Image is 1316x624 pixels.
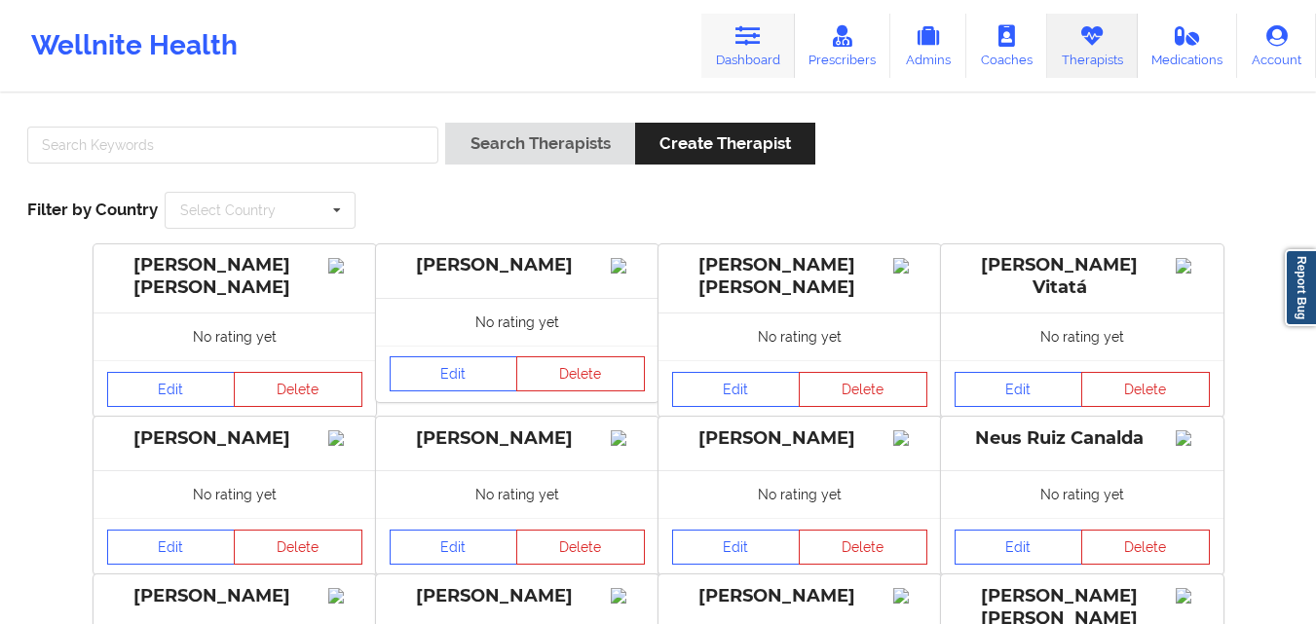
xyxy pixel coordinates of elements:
[234,372,362,407] button: Delete
[27,127,438,164] input: Search Keywords
[94,470,376,518] div: No rating yet
[107,427,362,450] div: [PERSON_NAME]
[672,427,927,450] div: [PERSON_NAME]
[180,203,276,217] div: Select Country
[658,312,941,360] div: No rating yet
[799,530,927,565] button: Delete
[672,254,927,299] div: [PERSON_NAME] [PERSON_NAME]
[1047,14,1138,78] a: Therapists
[795,14,891,78] a: Prescribers
[94,312,376,360] div: No rating yet
[1285,249,1316,326] a: Report Bug
[635,123,815,165] button: Create Therapist
[328,258,362,274] img: Image%2Fplaceholer-image.png
[376,298,658,346] div: No rating yet
[955,530,1083,565] a: Edit
[107,254,362,299] div: [PERSON_NAME] [PERSON_NAME]
[516,356,645,391] button: Delete
[1237,14,1316,78] a: Account
[234,530,362,565] button: Delete
[328,430,362,446] img: Image%2Fplaceholer-image.png
[966,14,1047,78] a: Coaches
[672,530,801,565] a: Edit
[390,530,518,565] a: Edit
[390,356,518,391] a: Edit
[1081,530,1210,565] button: Delete
[107,372,236,407] a: Edit
[107,530,236,565] a: Edit
[941,312,1223,360] div: No rating yet
[701,14,795,78] a: Dashboard
[611,588,645,604] img: Image%2Fplaceholer-image.png
[390,427,645,450] div: [PERSON_NAME]
[27,200,158,219] span: Filter by Country
[955,372,1083,407] a: Edit
[611,430,645,446] img: Image%2Fplaceholer-image.png
[893,430,927,446] img: Image%2Fplaceholer-image.png
[893,258,927,274] img: Image%2Fplaceholer-image.png
[1081,372,1210,407] button: Delete
[390,254,645,276] div: [PERSON_NAME]
[955,427,1210,450] div: Neus Ruiz Canalda
[445,123,634,165] button: Search Therapists
[1176,588,1210,604] img: Image%2Fplaceholer-image.png
[658,470,941,518] div: No rating yet
[107,585,362,607] div: [PERSON_NAME]
[611,258,645,274] img: Image%2Fplaceholer-image.png
[1176,258,1210,274] img: Image%2Fplaceholer-image.png
[390,585,645,607] div: [PERSON_NAME]
[516,530,645,565] button: Delete
[1176,430,1210,446] img: Image%2Fplaceholer-image.png
[672,372,801,407] a: Edit
[941,470,1223,518] div: No rating yet
[955,254,1210,299] div: [PERSON_NAME] Vitatá
[1138,14,1238,78] a: Medications
[893,588,927,604] img: Image%2Fplaceholer-image.png
[328,588,362,604] img: Image%2Fplaceholer-image.png
[799,372,927,407] button: Delete
[890,14,966,78] a: Admins
[672,585,927,607] div: [PERSON_NAME]
[376,470,658,518] div: No rating yet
